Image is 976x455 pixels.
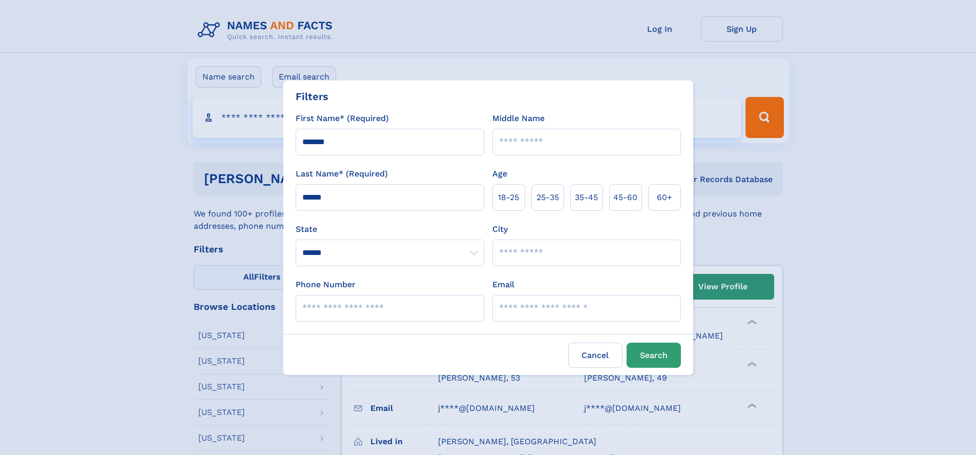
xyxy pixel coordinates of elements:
label: Email [492,279,514,291]
label: Last Name* (Required) [296,168,388,180]
label: Middle Name [492,112,545,125]
label: City [492,223,508,235]
span: 25‑35 [536,191,559,204]
span: 45‑60 [613,191,637,204]
button: Search [627,343,681,368]
label: State [296,223,484,235]
span: 60+ [657,191,672,204]
span: 18‑25 [498,191,519,204]
span: 35‑45 [575,191,598,204]
label: Age [492,168,507,180]
label: Phone Number [296,279,356,291]
div: Filters [296,89,328,104]
label: First Name* (Required) [296,112,389,125]
label: Cancel [568,343,622,368]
